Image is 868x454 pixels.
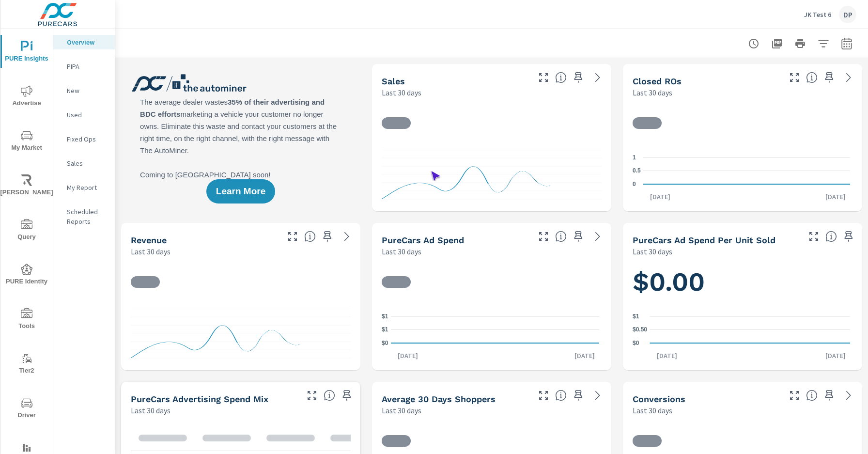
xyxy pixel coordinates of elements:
text: $1 [382,327,388,333]
span: PURE Identity [3,264,50,287]
div: My Report [53,180,115,195]
text: $1 [382,313,388,320]
button: "Export Report to PDF" [767,34,787,53]
button: Make Fullscreen [787,388,802,403]
button: Make Fullscreen [536,388,551,403]
span: Advertise [3,85,50,109]
a: See more details in report [590,70,605,85]
text: $1 [633,313,639,320]
span: Save this to your personalized report [339,388,355,403]
a: See more details in report [841,388,856,403]
h1: $0.00 [633,266,852,298]
span: Tier2 [3,353,50,376]
p: Scheduled Reports [67,207,107,226]
text: $0 [382,340,388,346]
a: See more details in report [841,70,856,85]
span: Number of vehicles sold by the dealership over the selected date range. [Source: This data is sou... [555,72,567,83]
text: $0.50 [633,327,647,333]
button: Make Fullscreen [304,388,320,403]
text: $0 [633,340,639,346]
div: Overview [53,35,115,49]
p: Last 30 days [131,246,170,257]
h5: Conversions [633,394,685,404]
span: Save this to your personalized report [821,388,837,403]
div: Used [53,108,115,122]
div: Fixed Ops [53,132,115,146]
p: [DATE] [568,351,602,360]
span: PURE Insights [3,41,50,64]
p: [DATE] [391,351,425,360]
span: Save this to your personalized report [571,388,586,403]
span: [PERSON_NAME] [3,174,50,198]
button: Make Fullscreen [536,229,551,244]
span: Query [3,219,50,243]
span: Total cost of media for all PureCars channels for the selected dealership group over the selected... [555,231,567,242]
span: Average cost of advertising per each vehicle sold at the dealer over the selected date range. The... [825,231,837,242]
p: Sales [67,158,107,168]
p: Fixed Ops [67,134,107,144]
span: Save this to your personalized report [571,70,586,85]
h5: PureCars Ad Spend Per Unit Sold [633,235,775,245]
span: Number of Repair Orders Closed by the selected dealership group over the selected time range. [So... [806,72,818,83]
p: Used [67,110,107,120]
p: [DATE] [643,192,677,202]
div: DP [839,6,856,23]
p: My Report [67,183,107,192]
p: Last 30 days [382,405,421,416]
p: Last 30 days [382,87,421,98]
p: Overview [67,37,107,47]
button: Make Fullscreen [806,229,821,244]
text: 1 [633,154,636,161]
h5: Sales [382,76,405,86]
p: Last 30 days [633,246,672,257]
button: Select Date Range [837,34,856,53]
span: Save this to your personalized report [571,229,586,244]
p: PIPA [67,62,107,71]
span: Total sales revenue over the selected date range. [Source: This data is sourced from the dealer’s... [304,231,316,242]
h5: Closed ROs [633,76,682,86]
button: Apply Filters [814,34,833,53]
h5: PureCars Advertising Spend Mix [131,394,268,404]
span: This table looks at how you compare to the amount of budget you spend per channel as opposed to y... [324,390,335,401]
p: [DATE] [650,351,684,360]
h5: Revenue [131,235,167,245]
span: Save this to your personalized report [821,70,837,85]
div: Sales [53,156,115,171]
span: The number of dealer-specified goals completed by a visitor. [Source: This data is provided by th... [806,390,818,401]
div: Scheduled Reports [53,204,115,229]
button: Make Fullscreen [285,229,300,244]
p: Last 30 days [633,405,672,416]
a: See more details in report [590,229,605,244]
h5: PureCars Ad Spend [382,235,464,245]
span: My Market [3,130,50,154]
span: Driver [3,397,50,421]
text: 0.5 [633,168,641,174]
span: Save this to your personalized report [320,229,335,244]
a: See more details in report [339,229,355,244]
div: PIPA [53,59,115,74]
button: Learn More [206,179,275,204]
div: New [53,83,115,98]
p: Last 30 days [382,246,421,257]
p: Last 30 days [633,87,672,98]
p: Last 30 days [131,405,170,416]
p: [DATE] [819,351,852,360]
button: Print Report [790,34,810,53]
button: Make Fullscreen [787,70,802,85]
h5: Average 30 Days Shoppers [382,394,496,404]
p: New [67,86,107,95]
p: JK Test 6 [804,10,831,19]
button: Make Fullscreen [536,70,551,85]
span: Learn More [216,187,265,196]
a: See more details in report [590,388,605,403]
span: Save this to your personalized report [841,229,856,244]
p: [DATE] [819,192,852,202]
span: Tools [3,308,50,332]
text: 0 [633,181,636,188]
span: A rolling 30 day total of daily Shoppers on the dealership website, averaged over the selected da... [555,390,567,401]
